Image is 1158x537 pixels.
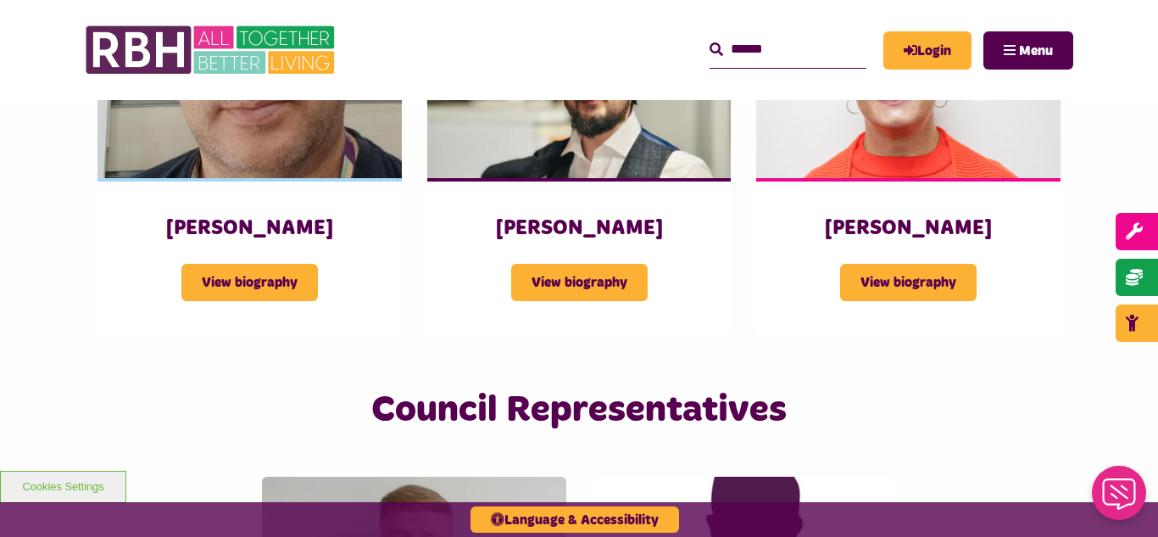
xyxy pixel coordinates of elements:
span: View biography [181,264,318,301]
button: Navigation [983,31,1073,70]
a: MyRBH [883,31,971,70]
button: Language & Accessibility [470,506,679,533]
span: View biography [840,264,977,301]
img: RBH [85,17,339,83]
h3: [PERSON_NAME] [131,215,368,242]
h3: [PERSON_NAME] [461,215,698,242]
h2: Council Representatives [249,386,908,434]
input: Search [710,31,866,68]
span: View biography [511,264,648,301]
h3: [PERSON_NAME] [790,215,1027,242]
iframe: Netcall Web Assistant for live chat [1082,461,1158,537]
span: Menu [1019,44,1053,58]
